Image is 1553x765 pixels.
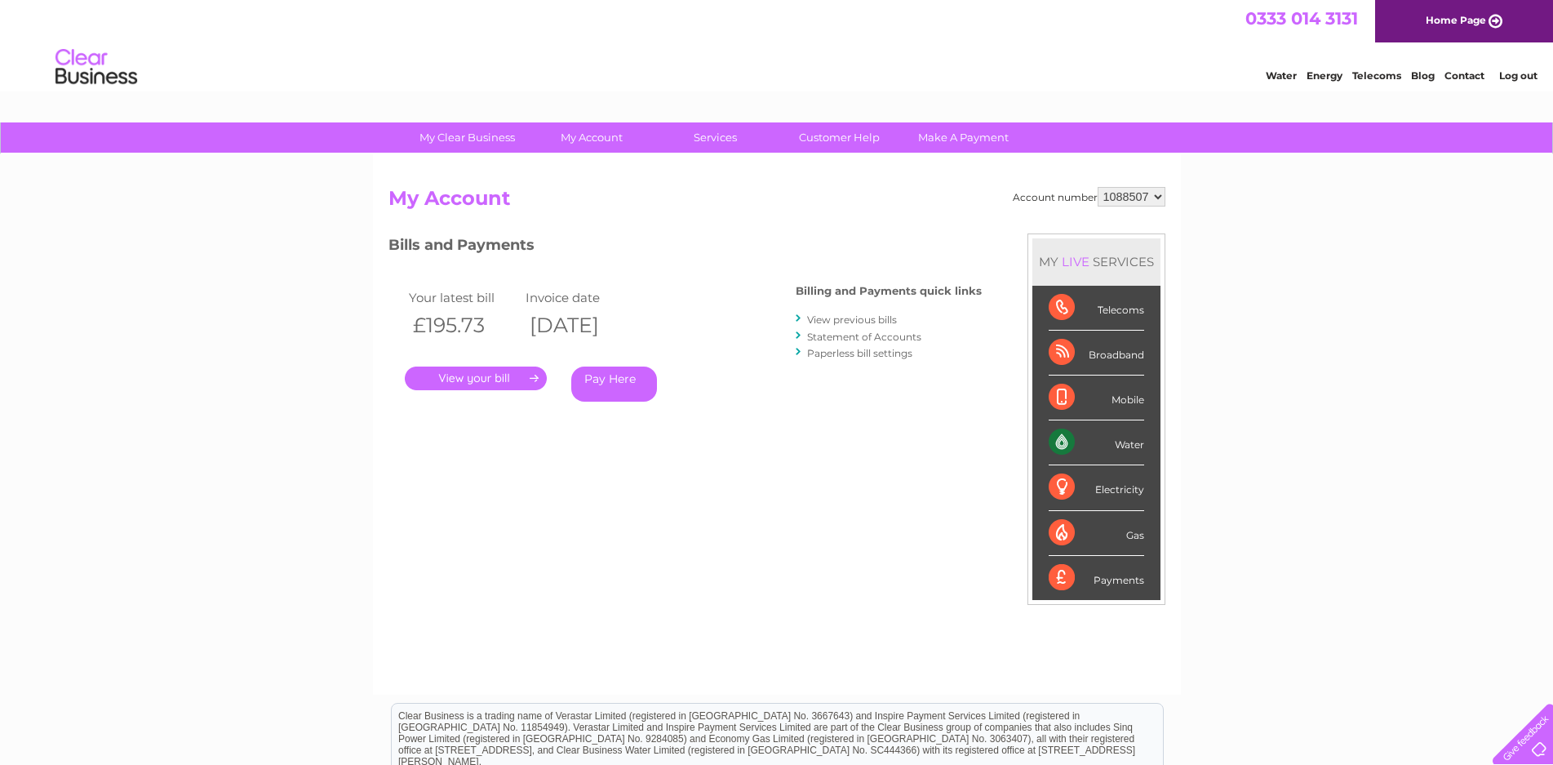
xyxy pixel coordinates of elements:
[807,331,921,343] a: Statement of Accounts
[1049,556,1144,600] div: Payments
[1049,511,1144,556] div: Gas
[1032,238,1160,285] div: MY SERVICES
[1049,420,1144,465] div: Water
[1058,254,1093,269] div: LIVE
[648,122,783,153] a: Services
[1049,331,1144,376] div: Broadband
[1499,69,1537,82] a: Log out
[521,309,639,342] th: [DATE]
[388,234,982,262] h3: Bills and Payments
[55,42,138,92] img: logo.png
[388,187,1165,218] h2: My Account
[1049,376,1144,420] div: Mobile
[1013,187,1165,207] div: Account number
[1444,69,1484,82] a: Contact
[1049,286,1144,331] div: Telecoms
[1307,69,1342,82] a: Energy
[405,309,522,342] th: £195.73
[521,287,639,309] td: Invoice date
[1245,8,1358,29] a: 0333 014 3131
[1411,69,1435,82] a: Blog
[392,9,1163,79] div: Clear Business is a trading name of Verastar Limited (registered in [GEOGRAPHIC_DATA] No. 3667643...
[1049,465,1144,510] div: Electricity
[524,122,659,153] a: My Account
[796,285,982,297] h4: Billing and Payments quick links
[405,367,547,390] a: .
[807,314,897,326] a: View previous bills
[772,122,907,153] a: Customer Help
[1352,69,1401,82] a: Telecoms
[405,287,522,309] td: Your latest bill
[1266,69,1297,82] a: Water
[400,122,535,153] a: My Clear Business
[807,347,912,359] a: Paperless bill settings
[571,367,657,402] a: Pay Here
[896,122,1031,153] a: Make A Payment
